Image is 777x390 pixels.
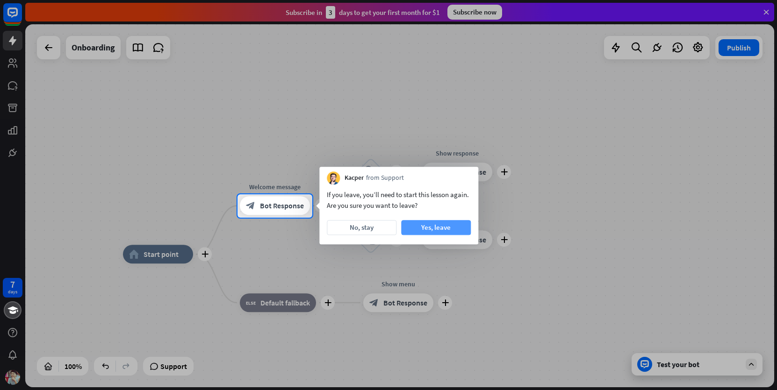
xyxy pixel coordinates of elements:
[366,174,404,183] span: from Support
[7,4,36,32] button: Open LiveChat chat widget
[327,220,396,235] button: No, stay
[327,189,471,211] div: If you leave, you’ll need to start this lesson again. Are you sure you want to leave?
[345,174,364,183] span: Kacper
[401,220,471,235] button: Yes, leave
[246,201,255,211] i: block_bot_response
[260,201,304,211] span: Bot Response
